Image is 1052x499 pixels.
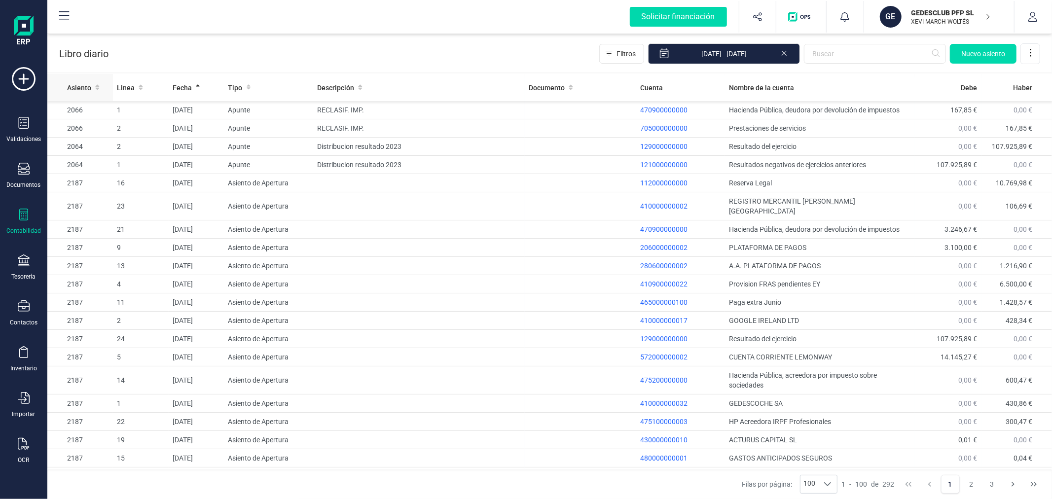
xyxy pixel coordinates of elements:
[224,413,314,431] td: Asiento de Apertura
[959,202,978,210] span: 0,00 €
[313,119,525,138] td: RECLASIF. IMP.
[1006,376,1032,384] span: 600,47 €
[47,449,113,467] td: 2187
[725,431,914,449] td: ACTURUS CAPITAL SL
[725,312,914,330] td: GOOGLE IRELAND LTD
[12,273,36,281] div: Tesorería
[10,319,37,326] div: Contactos
[113,394,169,413] td: 1
[169,257,224,275] td: [DATE]
[169,348,224,366] td: [DATE]
[1006,399,1032,407] span: 430,86 €
[117,83,135,93] span: Linea
[1004,475,1022,494] button: Next Page
[47,330,113,348] td: 2187
[959,298,978,306] span: 0,00 €
[113,192,169,220] td: 23
[113,156,169,174] td: 1
[169,174,224,192] td: [DATE]
[169,220,224,239] td: [DATE]
[871,479,878,489] span: de
[224,431,314,449] td: Asiento de Apertura
[113,330,169,348] td: 24
[47,220,113,239] td: 2187
[920,475,939,494] button: Previous Page
[313,101,525,119] td: RECLASIF. IMP.
[317,83,354,93] span: Descripción
[169,431,224,449] td: [DATE]
[224,467,314,486] td: Asiento de Apertura
[224,156,314,174] td: Apunte
[224,257,314,275] td: Asiento de Apertura
[882,479,894,489] span: 292
[959,436,978,444] span: 0,01 €
[959,399,978,407] span: 0,00 €
[169,101,224,119] td: [DATE]
[47,239,113,257] td: 2187
[640,453,722,463] p: 480000000001
[962,475,980,494] button: Page 2
[47,394,113,413] td: 2187
[224,330,314,348] td: Asiento de Apertura
[224,119,314,138] td: Apunte
[113,239,169,257] td: 9
[941,353,978,361] span: 14.145,27 €
[729,83,794,93] span: Nombre de la cuenta
[630,7,727,27] div: Solicitar financiación
[841,479,894,489] div: -
[1000,280,1032,288] span: 6.500,00 €
[941,475,960,494] button: Page 1
[224,348,314,366] td: Asiento de Apertura
[224,366,314,394] td: Asiento de Apertura
[911,8,990,18] p: GEDESCLUB PFP SL
[224,138,314,156] td: Apunte
[876,1,1002,33] button: GEGEDESCLUB PFP SLXEVI MARCH WOLTÉS
[959,454,978,462] span: 0,00 €
[640,417,722,427] p: 475100000003
[1000,298,1032,306] span: 1.428,57 €
[113,449,169,467] td: 15
[725,293,914,312] td: Paga extra Junio
[800,475,818,493] span: 100
[788,12,814,22] img: Logo de OPS
[725,101,914,119] td: Hacienda Pública, deudora por devolución de impuestos
[599,44,644,64] button: Filtros
[169,366,224,394] td: [DATE]
[1006,124,1032,132] span: 167,85 €
[640,261,722,271] p: 280600000002
[169,413,224,431] td: [DATE]
[640,123,722,133] p: 705000000000
[725,366,914,394] td: Hacienda Pública, acreedora por impuesto sobre sociedades
[169,330,224,348] td: [DATE]
[224,239,314,257] td: Asiento de Apertura
[959,262,978,270] span: 0,00 €
[1000,262,1032,270] span: 1.216,90 €
[725,449,914,467] td: GASTOS ANTICIPADOS SEGUROS
[725,394,914,413] td: GEDESCOCHE SA
[224,293,314,312] td: Asiento de Apertura
[169,394,224,413] td: [DATE]
[1014,335,1032,343] span: 0,00 €
[725,348,914,366] td: CUENTA CORRIENTE LEMONWAY
[224,312,314,330] td: Asiento de Apertura
[725,119,914,138] td: Prestaciones de servicios
[880,6,902,28] div: GE
[47,174,113,192] td: 2187
[169,192,224,220] td: [DATE]
[937,335,978,343] span: 107.925,89 €
[113,257,169,275] td: 13
[617,49,636,59] span: Filtros
[959,143,978,150] span: 0,00 €
[47,275,113,293] td: 2187
[1014,225,1032,233] span: 0,00 €
[1006,317,1032,324] span: 428,34 €
[47,192,113,220] td: 2187
[169,138,224,156] td: [DATE]
[992,143,1032,150] span: 107.925,89 €
[945,225,978,233] span: 3.246,67 €
[47,119,113,138] td: 2066
[6,135,41,143] div: Validaciones
[169,119,224,138] td: [DATE]
[59,47,109,61] p: Libro diario
[113,138,169,156] td: 2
